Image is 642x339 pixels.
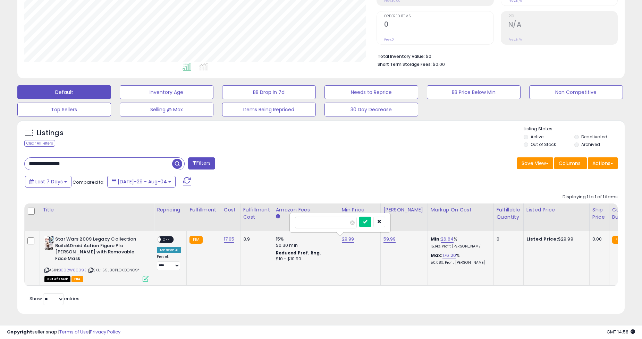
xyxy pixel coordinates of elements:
div: Title [43,206,151,214]
span: [DATE]-29 - Aug-04 [118,178,167,185]
div: $0.30 min [276,242,333,249]
div: Repricing [157,206,184,214]
div: Displaying 1 to 1 of 1 items [563,194,618,200]
span: ROI [508,15,618,18]
label: Deactivated [581,134,607,140]
button: Needs to Reprice [324,85,418,99]
a: 26.64 [441,236,454,243]
div: Listed Price [526,206,586,214]
button: Default [17,85,111,99]
span: FBA [71,276,83,282]
div: % [431,236,488,249]
img: 51pq9piJv6L._SL40_.jpg [44,236,53,250]
a: 29.99 [342,236,354,243]
p: Listing States: [524,126,625,132]
div: ASIN: [44,236,149,281]
button: Save View [517,157,553,169]
h2: 0 [384,20,493,30]
span: Compared to: [73,179,104,185]
button: Actions [588,157,618,169]
th: The percentage added to the cost of goods (COGS) that forms the calculator for Min & Max prices. [428,203,493,231]
span: $0.00 [433,61,445,68]
b: Listed Price: [526,236,558,242]
span: 2025-08-12 14:58 GMT [607,329,635,335]
b: Short Term Storage Fees: [378,61,432,67]
small: Prev: 0 [384,37,394,42]
small: Amazon Fees. [276,214,280,220]
h5: Listings [37,128,64,138]
span: Ordered Items [384,15,493,18]
div: Min Price [342,206,378,214]
button: Inventory Age [120,85,213,99]
strong: Copyright [7,329,32,335]
b: Max: [431,252,443,259]
div: [PERSON_NAME] [383,206,425,214]
a: 17.05 [224,236,235,243]
div: Fulfillable Quantity [497,206,521,221]
div: Preset: [157,254,181,270]
button: Top Sellers [17,103,111,116]
button: BB Price Below Min [427,85,521,99]
b: Min: [431,236,441,242]
div: % [431,252,488,265]
small: FBA [189,236,202,244]
div: Markup on Cost [431,206,491,214]
button: BB Drop in 7d [222,85,316,99]
div: Amazon AI [157,247,181,253]
div: Ship Price [592,206,606,221]
button: [DATE]-29 - Aug-04 [107,176,176,188]
a: Terms of Use [59,329,89,335]
label: Archived [581,141,600,147]
label: Out of Stock [531,141,556,147]
div: Fulfillment [189,206,218,214]
button: Selling @ Max [120,103,213,116]
button: Items Being Repriced [222,103,316,116]
small: Prev: N/A [508,37,522,42]
span: OFF [161,237,172,243]
div: 3.9 [243,236,268,242]
span: | SKU: S9L3CPLOKOONC9* [87,267,140,273]
div: Cost [224,206,237,214]
div: 0.00 [592,236,604,242]
div: Fulfillment Cost [243,206,270,221]
small: FBA [612,236,625,244]
button: 30 Day Decrease [324,103,418,116]
a: 59.99 [383,236,396,243]
div: $10 - $10.90 [276,256,333,262]
button: Last 7 Days [25,176,71,188]
div: Amazon Fees [276,206,336,214]
h2: N/A [508,20,618,30]
p: 50.08% Profit [PERSON_NAME] [431,260,488,265]
p: 15.14% Profit [PERSON_NAME] [431,244,488,249]
button: Filters [188,157,215,169]
a: B002W8009E [59,267,86,273]
b: Star Wars 2009 Legacy Collection BuildADroid Action Figure Plo [PERSON_NAME] with Removable Face ... [55,236,140,263]
button: Columns [554,157,587,169]
div: Clear All Filters [24,140,55,147]
span: Last 7 Days [35,178,63,185]
b: Reduced Prof. Rng. [276,250,321,256]
button: Non Competitive [529,85,623,99]
div: 15% [276,236,333,242]
span: Show: entries [29,295,79,302]
a: 176.20 [442,252,456,259]
div: 0 [497,236,518,242]
span: All listings that are currently out of stock and unavailable for purchase on Amazon [44,276,70,282]
label: Active [531,134,543,140]
b: Total Inventory Value: [378,53,425,59]
div: $29.99 [526,236,584,242]
div: seller snap | | [7,329,120,336]
span: Columns [559,160,581,167]
li: $0 [378,52,613,60]
a: Privacy Policy [90,329,120,335]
